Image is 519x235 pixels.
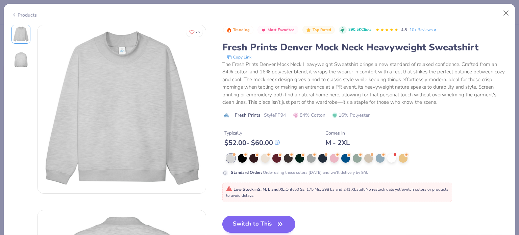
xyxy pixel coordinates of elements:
button: copy to clipboard [225,54,253,61]
img: Most Favorited sort [261,27,266,33]
div: Products [11,11,37,19]
button: Close [500,7,513,20]
button: Badge Button [257,26,298,34]
img: Top Rated sort [306,27,311,33]
div: M - 2XL [325,139,350,147]
span: 890.5K Clicks [348,27,371,33]
img: brand logo [222,113,231,118]
div: $ 52.00 - $ 60.00 [224,139,280,147]
img: Back [13,52,29,68]
div: Comes In [325,130,350,137]
strong: Low Stock in S, M, L and XL : [233,187,286,192]
div: Fresh Prints Denver Mock Neck Heavyweight Sweatshirt [222,41,508,54]
span: 4.8 [401,27,407,32]
img: Trending sort [226,27,232,33]
img: Front [38,25,206,193]
span: Trending [233,28,250,32]
button: Badge Button [302,26,335,34]
div: The Fresh Prints Denver Mock Neck Heavyweight Sweatshirt brings a new standard of relaxed confide... [222,61,508,106]
span: Style FP94 [264,112,286,119]
button: Switch to This [222,216,296,233]
strong: Standard Order : [231,170,262,175]
div: Typically [224,130,280,137]
span: Fresh Prints [235,112,261,119]
span: 76 [196,30,200,34]
button: Like [186,27,203,37]
img: Front [13,26,29,42]
span: Most Favorited [268,28,295,32]
span: No restock date yet. [366,187,401,192]
div: 4.8 Stars [375,25,398,36]
span: Only 50 Ss, 175 Ms, 398 Ls and 241 XLs left. Switch colors or products to avoid delays. [226,187,448,198]
span: Top Rated [313,28,331,32]
span: 84% Cotton [293,112,325,119]
button: Badge Button [223,26,253,34]
div: Order using these colors [DATE] and we’ll delivery by 9/8. [231,169,368,175]
span: 16% Polyester [332,112,370,119]
a: 10+ Reviews [410,27,438,33]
